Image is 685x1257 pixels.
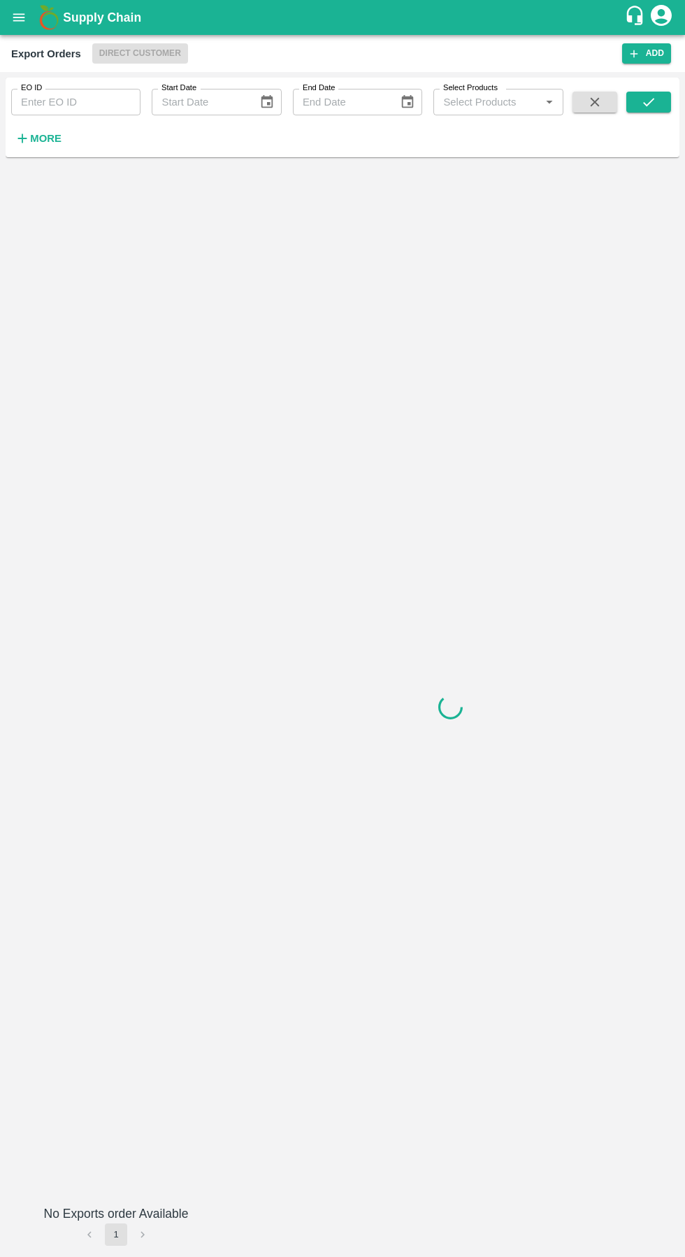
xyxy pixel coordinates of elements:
[76,1223,156,1246] nav: pagination navigation
[624,5,649,30] div: customer-support
[63,8,624,27] a: Supply Chain
[394,89,421,115] button: Choose date
[254,89,280,115] button: Choose date
[293,89,389,115] input: End Date
[30,133,62,144] strong: More
[35,3,63,31] img: logo
[303,82,335,94] label: End Date
[105,1223,127,1246] button: page 1
[540,93,558,111] button: Open
[3,1,35,34] button: open drawer
[161,82,196,94] label: Start Date
[11,127,65,150] button: More
[438,93,535,111] input: Select Products
[11,45,81,63] div: Export Orders
[63,10,141,24] b: Supply Chain
[622,43,671,64] button: Add
[11,1204,221,1223] h6: No Exports order Available
[152,89,247,115] input: Start Date
[21,82,42,94] label: EO ID
[649,3,674,32] div: account of current user
[443,82,498,94] label: Select Products
[11,89,140,115] input: Enter EO ID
